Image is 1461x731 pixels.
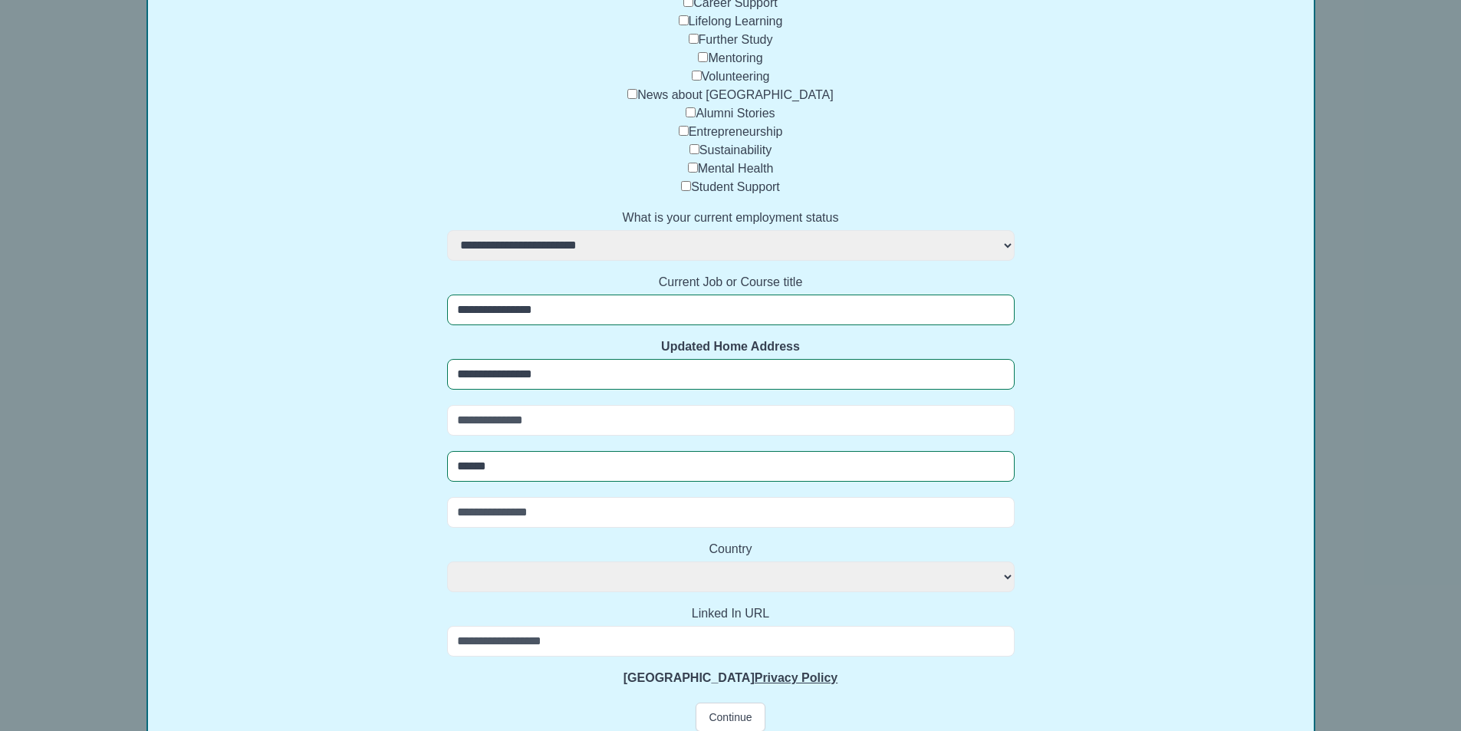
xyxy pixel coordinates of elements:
[699,33,773,46] label: Further Study
[708,51,762,64] label: Mentoring
[691,180,780,193] label: Student Support
[447,273,1015,291] label: Current Job or Course title
[689,125,783,138] label: Entrepreneurship
[661,340,800,353] strong: Updated Home Address
[637,88,833,101] label: News about [GEOGRAPHIC_DATA]
[702,70,770,83] label: Volunteering
[624,671,837,684] strong: [GEOGRAPHIC_DATA]
[699,143,772,156] label: Sustainability
[698,162,774,175] label: Mental Health
[755,671,838,684] a: Privacy Policy
[447,604,1015,623] label: Linked In URL
[689,15,783,28] label: Lifelong Learning
[696,107,775,120] label: Alumni Stories
[447,540,1015,558] label: Country
[447,209,1015,227] label: What is your current employment status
